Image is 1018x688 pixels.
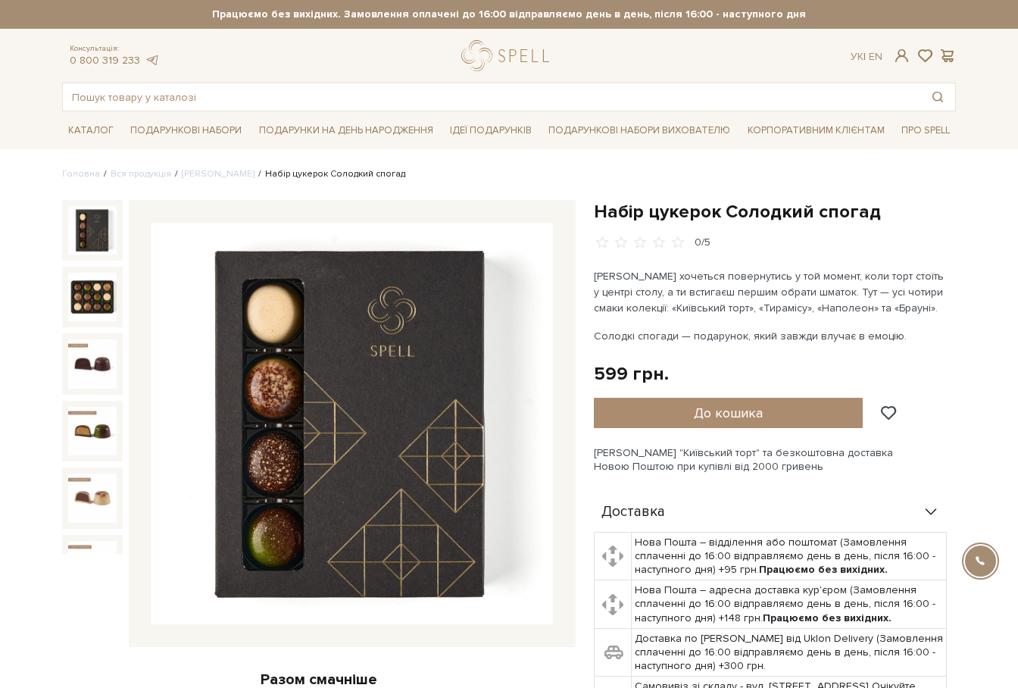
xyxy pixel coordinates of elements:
a: Про Spell [895,119,956,142]
a: 0 800 319 233 [70,54,140,67]
input: Пошук товару у каталозі [63,83,920,111]
a: Вся продукція [111,168,171,180]
img: Набір цукерок Солодкий спогад [151,223,553,624]
p: Солодкі спогади — подарунок, який завжди влучає в емоцію. [594,328,949,344]
a: Подарункові набори [124,119,248,142]
td: Нова Пошта – адресна доставка кур'єром (Замовлення сплаченні до 16:00 відправляємо день в день, п... [631,580,947,629]
td: Доставка по [PERSON_NAME] від Uklon Delivery (Замовлення сплаченні до 16:00 відправляємо день в д... [631,628,947,677]
a: [PERSON_NAME] [182,168,254,180]
div: 599 грн. [594,362,669,386]
a: Каталог [62,119,120,142]
li: Набір цукерок Солодкий спогад [254,167,405,181]
span: Консультація: [70,44,159,54]
div: Ук [851,50,882,64]
a: Ідеї подарунків [444,119,538,142]
a: telegram [144,54,159,67]
a: En [869,50,882,63]
a: Подарунки на День народження [253,119,439,142]
td: Нова Пошта – відділення або поштомат (Замовлення сплаченні до 16:00 відправляємо день в день, піс... [631,532,947,580]
img: Набір цукерок Солодкий спогад [68,474,117,522]
b: Працюємо без вихідних. [763,611,892,624]
a: Головна [62,168,100,180]
img: Набір цукерок Солодкий спогад [68,339,117,388]
b: Працюємо без вихідних. [759,563,888,576]
a: Подарункові набори вихователю [542,117,736,143]
img: Набір цукерок Солодкий спогад [68,407,117,455]
span: | [863,50,866,63]
span: Доставка [601,505,665,519]
span: До кошика [694,405,763,421]
p: [PERSON_NAME] хочеться повернутись у той момент, коли торт стоїть у центрі столу, а ти встигаєш п... [594,268,949,316]
strong: Працюємо без вихідних. Замовлення оплачені до 16:00 відправляємо день в день, після 16:00 - насту... [62,8,956,21]
img: Набір цукерок Солодкий спогад [68,273,117,321]
a: Корпоративним клієнтам [742,117,891,143]
img: Набір цукерок Солодкий спогад [68,206,117,255]
a: logo [461,40,556,71]
div: [PERSON_NAME] "Київський торт" та безкоштовна доставка Новою Поштою при купівлі від 2000 гривень [594,446,956,474]
button: До кошика [594,398,863,428]
h1: Набір цукерок Солодкий спогад [594,200,956,224]
button: Пошук товару у каталозі [920,83,955,111]
div: 0/5 [695,236,710,250]
img: Набір цукерок Солодкий спогад [68,541,117,589]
